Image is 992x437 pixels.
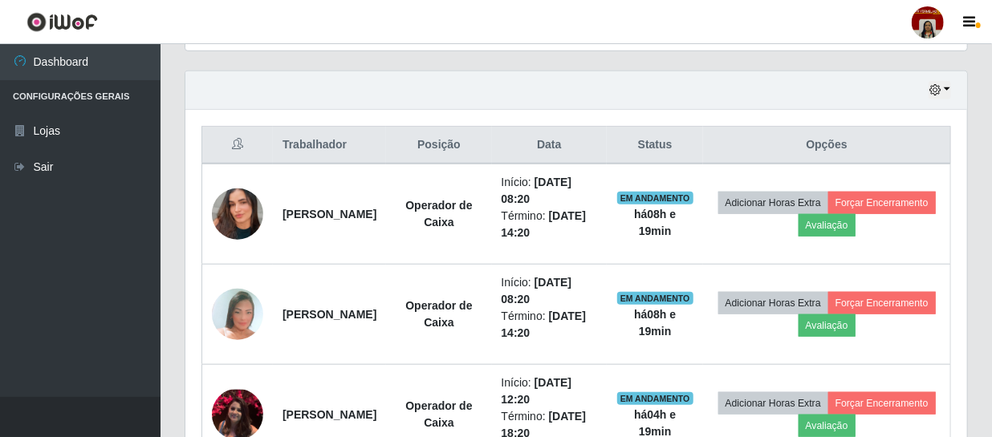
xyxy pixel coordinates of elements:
[283,408,376,421] strong: [PERSON_NAME]
[617,392,693,405] span: EM ANDAMENTO
[502,374,598,408] li: Início:
[828,292,936,314] button: Forçar Encerramento
[502,174,598,208] li: Início:
[502,274,598,308] li: Início:
[799,214,856,237] button: Avaliação
[502,276,572,305] time: [DATE] 08:20
[273,127,386,164] th: Trabalhador
[634,208,676,237] strong: há 08 h e 19 min
[283,308,376,321] strong: [PERSON_NAME]
[718,392,828,415] button: Adicionar Horas Extra
[26,12,98,32] img: CoreUI Logo
[502,208,598,241] li: Término:
[799,415,856,437] button: Avaliação
[492,127,608,164] th: Data
[405,199,472,229] strong: Operador de Caixa
[607,127,703,164] th: Status
[502,176,572,205] time: [DATE] 08:20
[718,192,828,214] button: Adicionar Horas Extra
[405,299,472,329] strong: Operador de Caixa
[212,277,263,351] img: 1737214491896.jpeg
[828,392,936,415] button: Forçar Encerramento
[212,168,263,260] img: 1750801890236.jpeg
[703,127,950,164] th: Opções
[718,292,828,314] button: Adicionar Horas Extra
[502,308,598,342] li: Término:
[386,127,491,164] th: Posição
[617,192,693,204] span: EM ANDAMENTO
[617,292,693,305] span: EM ANDAMENTO
[634,308,676,338] strong: há 08 h e 19 min
[502,376,572,406] time: [DATE] 12:20
[799,314,856,337] button: Avaliação
[828,192,936,214] button: Forçar Encerramento
[283,208,376,221] strong: [PERSON_NAME]
[405,399,472,429] strong: Operador de Caixa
